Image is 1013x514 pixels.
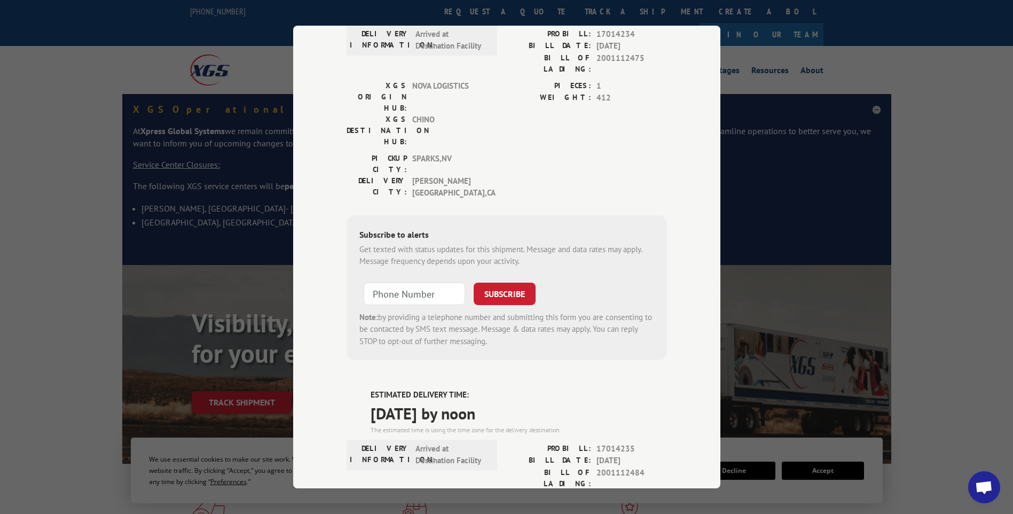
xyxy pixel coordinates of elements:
[474,283,536,305] button: SUBSCRIBE
[596,28,667,41] span: 17014234
[359,244,654,268] div: Get texted with status updates for this shipment. Message and data rates may apply. Message frequ...
[347,114,407,147] label: XGS DESTINATION HUB:
[968,471,1000,503] a: Open chat
[596,52,667,75] span: 2001112475
[596,92,667,104] span: 412
[415,28,488,52] span: Arrived at Destination Facility
[596,467,667,489] span: 2001112484
[596,443,667,455] span: 17014235
[359,228,654,244] div: Subscribe to alerts
[347,175,407,199] label: DELIVERY CITY:
[359,312,378,322] strong: Note:
[415,443,488,467] span: Arrived at Destination Facility
[347,80,407,114] label: XGS ORIGIN HUB:
[507,467,591,489] label: BILL OF LADING:
[507,80,591,92] label: PIECES:
[371,401,667,425] span: [DATE] by noon
[412,153,484,175] span: SPARKS , NV
[507,28,591,41] label: PROBILL:
[371,389,667,401] label: ESTIMATED DELIVERY TIME:
[350,28,410,52] label: DELIVERY INFORMATION:
[364,283,465,305] input: Phone Number
[507,443,591,455] label: PROBILL:
[371,425,667,435] div: The estimated time is using the time zone for the delivery destination.
[507,455,591,467] label: BILL DATE:
[596,40,667,52] span: [DATE]
[596,455,667,467] span: [DATE]
[412,114,484,147] span: CHINO
[350,443,410,467] label: DELIVERY INFORMATION:
[412,175,484,199] span: [PERSON_NAME][GEOGRAPHIC_DATA] , CA
[347,153,407,175] label: PICKUP CITY:
[359,311,654,348] div: by providing a telephone number and submitting this form you are consenting to be contacted by SM...
[507,52,591,75] label: BILL OF LADING:
[507,92,591,104] label: WEIGHT:
[412,80,484,114] span: NOVA LOGISTICS
[507,40,591,52] label: BILL DATE:
[596,80,667,92] span: 1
